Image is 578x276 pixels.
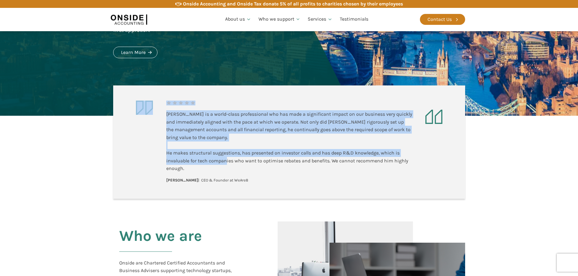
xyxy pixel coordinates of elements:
a: Services [304,9,336,30]
img: Onside Accounting [111,12,147,26]
a: Learn More [113,47,157,58]
div: Contact Us [428,15,452,23]
div: Learn More [121,48,146,56]
a: Contact Us [420,14,465,25]
div: [PERSON_NAME] is a world-class professional who has made a significant impact on our business ver... [166,110,412,172]
a: About us [221,9,255,30]
div: | CEO & Founder at WeAre8 [166,177,248,184]
a: Testimonials [336,9,372,30]
b: [PERSON_NAME] [166,178,198,182]
h2: Who we are [119,228,202,259]
a: Who we support [255,9,304,30]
